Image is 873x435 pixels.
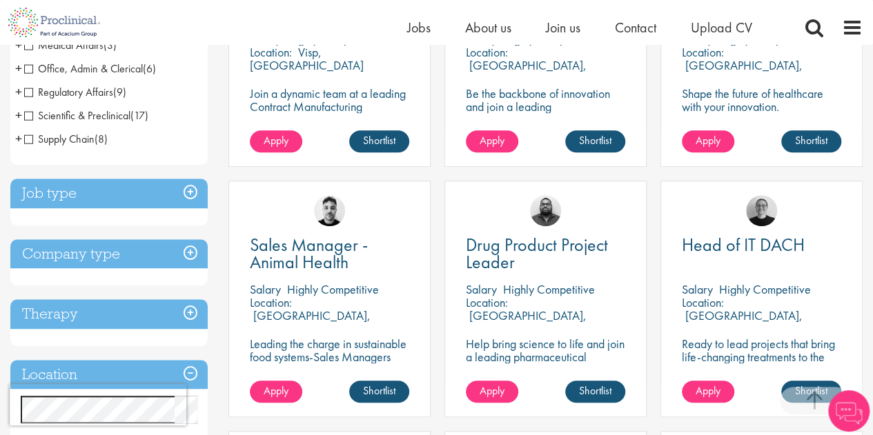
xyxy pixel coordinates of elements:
[10,299,208,329] h3: Therapy
[828,390,870,432] img: Chatbot
[264,133,288,148] span: Apply
[682,44,724,60] span: Location:
[682,57,803,86] p: [GEOGRAPHIC_DATA], [GEOGRAPHIC_DATA]
[466,294,508,310] span: Location:
[682,281,713,297] span: Salary
[466,236,625,271] a: Drug Product Project Leader
[682,381,734,403] a: Apply
[250,381,302,403] a: Apply
[466,44,508,60] span: Location:
[15,81,22,102] span: +
[682,294,724,310] span: Location:
[250,281,281,297] span: Salary
[24,85,113,99] span: Regulatory Affairs
[24,108,148,123] span: Scientific & Preclinical
[104,38,117,52] span: (3)
[682,87,841,113] p: Shape the future of healthcare with your innovation.
[696,383,720,398] span: Apply
[546,19,580,37] a: Join us
[113,85,126,99] span: (9)
[682,233,805,256] span: Head of IT DACH
[250,294,292,310] span: Location:
[682,337,841,416] p: Ready to lead projects that bring life-changing treatments to the world? Join our client at the f...
[15,34,22,55] span: +
[691,19,752,37] a: Upload CV
[530,195,561,226] img: Ashley Bennett
[250,87,409,165] p: Join a dynamic team at a leading Contract Manufacturing Organisation (CMO) and contribute to grou...
[314,195,345,226] img: Dean Fisher
[24,132,95,146] span: Supply Chain
[15,128,22,149] span: +
[10,179,208,208] h3: Job type
[24,38,117,52] span: Medical Affairs
[24,61,143,76] span: Office, Admin & Clerical
[466,57,587,86] p: [GEOGRAPHIC_DATA], [GEOGRAPHIC_DATA]
[565,381,625,403] a: Shortlist
[682,236,841,254] a: Head of IT DACH
[466,381,518,403] a: Apply
[565,130,625,152] a: Shortlist
[24,38,104,52] span: Medical Affairs
[465,19,511,37] a: About us
[264,383,288,398] span: Apply
[10,239,208,269] h3: Company type
[250,236,409,271] a: Sales Manager - Animal Health
[781,130,841,152] a: Shortlist
[349,381,409,403] a: Shortlist
[250,337,409,390] p: Leading the charge in sustainable food systems-Sales Managers turn customer success into global p...
[503,281,595,297] p: Highly Competitive
[746,195,777,226] img: Emma Pretorious
[287,281,379,297] p: Highly Competitive
[466,281,497,297] span: Salary
[24,132,108,146] span: Supply Chain
[696,133,720,148] span: Apply
[349,130,409,152] a: Shortlist
[250,44,292,60] span: Location:
[466,87,625,152] p: Be the backbone of innovation and join a leading pharmaceutical company to help keep life-changin...
[15,58,22,79] span: +
[250,130,302,152] a: Apply
[480,383,504,398] span: Apply
[781,381,841,403] a: Shortlist
[466,307,587,336] p: [GEOGRAPHIC_DATA], [GEOGRAPHIC_DATA]
[130,108,148,123] span: (17)
[250,44,364,73] p: Visp, [GEOGRAPHIC_DATA]
[407,19,431,37] a: Jobs
[682,307,803,336] p: [GEOGRAPHIC_DATA], [GEOGRAPHIC_DATA]
[95,132,108,146] span: (8)
[615,19,656,37] a: Contact
[24,85,126,99] span: Regulatory Affairs
[143,61,156,76] span: (6)
[10,384,186,425] iframe: reCAPTCHA
[250,233,368,274] span: Sales Manager - Animal Health
[24,108,130,123] span: Scientific & Preclinical
[466,130,518,152] a: Apply
[15,105,22,125] span: +
[466,337,625,403] p: Help bring science to life and join a leading pharmaceutical company to play a key role in delive...
[480,133,504,148] span: Apply
[719,281,811,297] p: Highly Competitive
[250,307,371,336] p: [GEOGRAPHIC_DATA], [GEOGRAPHIC_DATA]
[10,360,208,390] h3: Location
[682,130,734,152] a: Apply
[24,61,156,76] span: Office, Admin & Clerical
[466,233,608,274] span: Drug Product Project Leader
